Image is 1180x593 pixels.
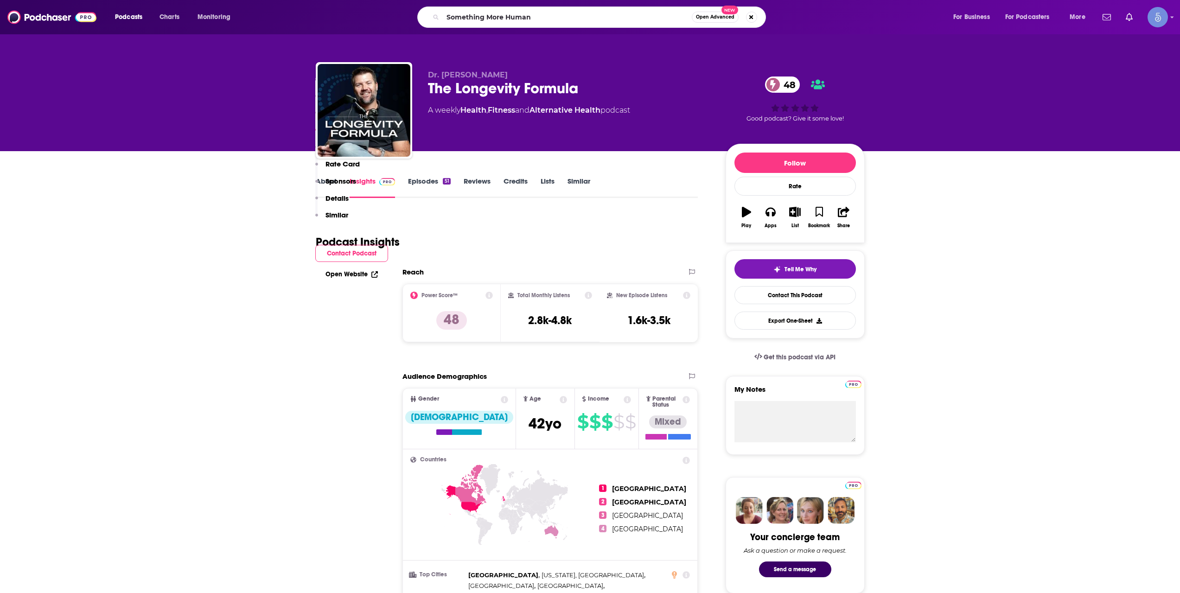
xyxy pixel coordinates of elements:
div: Mixed [649,415,687,428]
span: $ [589,414,600,429]
button: Share [831,201,855,234]
img: Jules Profile [797,497,824,524]
h3: 2.8k-4.8k [528,313,572,327]
img: Podchaser Pro [845,381,861,388]
span: , [537,580,605,591]
span: [GEOGRAPHIC_DATA] [468,582,534,589]
span: For Podcasters [1005,11,1050,24]
span: , [486,106,488,115]
a: Pro website [845,379,861,388]
span: Income [588,396,609,402]
a: Show notifications dropdown [1122,9,1136,25]
span: $ [625,414,636,429]
div: Search podcasts, credits, & more... [426,6,775,28]
span: , [542,570,645,580]
div: Ask a question or make a request. [744,547,847,554]
span: [GEOGRAPHIC_DATA] [612,511,683,520]
span: Logged in as Spiral5-G1 [1148,7,1168,27]
button: open menu [191,10,242,25]
span: Parental Status [652,396,681,408]
button: open menu [947,10,1001,25]
span: , [468,570,540,580]
span: [US_STATE], [GEOGRAPHIC_DATA] [542,571,644,579]
p: Sponsors [325,177,356,185]
h2: Total Monthly Listens [517,292,570,299]
a: 48 [765,77,800,93]
span: $ [577,414,588,429]
span: 1 [599,485,606,492]
button: open menu [999,10,1063,25]
img: The Longevity Formula [318,64,410,157]
span: and [515,106,529,115]
button: Sponsors [315,177,356,194]
button: Contact Podcast [315,245,388,262]
span: Gender [418,396,439,402]
a: Get this podcast via API [747,346,843,369]
a: Credits [504,177,528,198]
span: 3 [599,511,606,519]
div: Play [741,223,751,229]
a: Alternative Health [529,106,600,115]
span: Dr. [PERSON_NAME] [428,70,508,79]
h3: 1.6k-3.5k [627,313,670,327]
span: 42 yo [529,414,561,433]
div: Bookmark [808,223,830,229]
h2: New Episode Listens [616,292,667,299]
button: List [783,201,807,234]
span: $ [601,414,612,429]
h2: Audience Demographics [402,372,487,381]
span: Open Advanced [696,15,734,19]
span: Age [529,396,541,402]
span: [GEOGRAPHIC_DATA] [612,485,686,493]
img: User Profile [1148,7,1168,27]
span: [GEOGRAPHIC_DATA] [612,498,686,506]
span: , [468,580,536,591]
a: Similar [568,177,590,198]
span: [GEOGRAPHIC_DATA] [612,525,683,533]
div: A weekly podcast [428,105,630,116]
div: Apps [765,223,777,229]
img: tell me why sparkle [773,266,781,273]
img: Podchaser Pro [845,482,861,489]
a: Health [460,106,486,115]
a: Reviews [464,177,491,198]
div: Your concierge team [750,531,840,543]
div: List [791,223,799,229]
button: Export One-Sheet [734,312,856,330]
button: Open AdvancedNew [692,12,739,23]
span: New [721,6,738,14]
button: open menu [1063,10,1097,25]
span: $ [613,414,624,429]
img: Podchaser - Follow, Share and Rate Podcasts [7,8,96,26]
span: Countries [420,457,446,463]
h3: Top Cities [410,572,465,578]
div: 51 [443,178,450,185]
a: Show notifications dropdown [1099,9,1115,25]
button: Similar [315,210,348,228]
button: tell me why sparkleTell Me Why [734,259,856,279]
span: Charts [159,11,179,24]
span: Tell Me Why [785,266,816,273]
span: Podcasts [115,11,142,24]
span: Good podcast? Give it some love! [746,115,844,122]
a: Charts [153,10,185,25]
h2: Power Score™ [421,292,458,299]
button: Play [734,201,759,234]
div: 48Good podcast? Give it some love! [726,70,865,128]
span: 2 [599,498,606,505]
button: open menu [108,10,154,25]
h2: Reach [402,268,424,276]
div: Share [837,223,850,229]
label: My Notes [734,385,856,401]
span: More [1070,11,1085,24]
span: For Business [953,11,990,24]
p: Details [325,194,349,203]
a: Lists [541,177,555,198]
button: Details [315,194,349,211]
div: [DEMOGRAPHIC_DATA] [405,411,513,424]
button: Follow [734,153,856,173]
img: Jon Profile [828,497,855,524]
button: Bookmark [807,201,831,234]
